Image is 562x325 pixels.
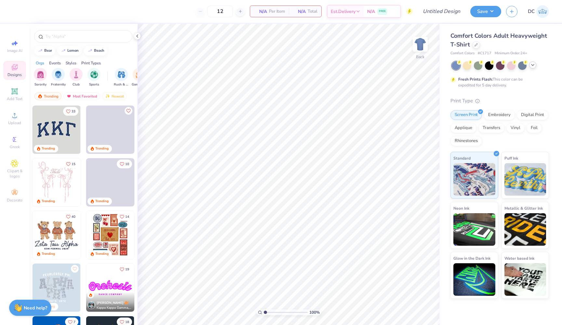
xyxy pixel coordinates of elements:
[125,107,132,115] button: Like
[117,160,132,168] button: Like
[24,305,47,311] strong: Need help?
[94,49,104,52] div: beach
[207,6,233,17] input: – –
[90,71,98,78] img: Sports Image
[269,8,285,15] span: Per Item
[42,252,55,256] div: Trending
[453,263,495,296] img: Glow in the Dark Ink
[97,301,124,305] span: [PERSON_NAME]
[504,205,543,212] span: Metallic & Glitter Ink
[10,144,20,149] span: Greek
[71,265,79,273] button: Like
[379,9,386,14] span: FREE
[125,320,129,324] span: 18
[504,263,546,296] img: Water based Ink
[33,106,81,154] img: 3b9aba4f-e317-4aa7-a679-c95a879539bd
[117,265,132,274] button: Like
[453,163,495,196] img: Standard
[450,32,547,48] span: Comfort Colors Adult Heavyweight T-Shirt
[117,212,132,221] button: Like
[73,71,80,78] img: Club Image
[132,68,147,87] div: filter for Game Day
[51,68,66,87] button: filter button
[44,49,52,52] div: bear
[63,212,78,221] button: Like
[453,255,490,262] span: Glow in the Dark Ink
[458,76,538,88] div: This color can be expedited for 5 day delivery.
[72,215,75,218] span: 40
[63,92,100,100] div: Most Favorited
[36,60,44,66] div: Orgs
[89,82,99,87] span: Sports
[33,211,81,259] img: a3be6b59-b000-4a72-aad0-0c575b892a6b
[458,77,493,82] strong: Fresh Prints Flash:
[495,51,527,56] span: Minimum Order: 24 +
[450,123,476,133] div: Applique
[293,8,306,15] span: N/A
[45,33,128,40] input: Try "Alpha"
[80,264,128,312] img: a3f22b06-4ee5-423c-930f-667ff9442f68
[125,215,129,218] span: 14
[34,82,47,87] span: Sorority
[37,71,44,78] img: Sorority Image
[254,8,267,15] span: N/A
[309,309,320,315] span: 100 %
[57,46,82,56] button: lemon
[367,8,375,15] span: N/A
[67,49,79,52] div: lemon
[450,136,482,146] div: Rhinestones
[66,60,76,66] div: Styles
[124,300,129,305] img: topCreatorCrown.gif
[38,49,43,53] img: trend_line.gif
[42,146,55,151] div: Trending
[308,8,317,15] span: Total
[517,110,548,120] div: Digital Print
[73,82,80,87] span: Club
[49,60,61,66] div: Events
[528,5,549,18] a: DC
[37,94,43,98] img: trending.gif
[470,6,501,17] button: Save
[528,8,535,15] span: DC
[450,97,549,105] div: Print Type
[7,198,22,203] span: Decorate
[87,68,100,87] button: filter button
[134,211,182,259] img: b0e5e834-c177-467b-9309-b33acdc40f03
[70,68,83,87] button: filter button
[504,255,534,262] span: Water based Ink
[34,92,61,100] div: Trending
[72,162,75,166] span: 15
[453,155,471,162] span: Standard
[86,211,134,259] img: 6de2c09e-6ade-4b04-8ea6-6dac27e4729e
[331,8,355,15] span: Est. Delivery
[33,158,81,206] img: 83dda5b0-2158-48ca-832c-f6b4ef4c4536
[63,107,78,116] button: Like
[136,71,143,78] img: Game Day Image
[478,123,504,133] div: Transfers
[80,158,128,206] img: d12a98c7-f0f7-4345-bf3a-b9f1b718b86e
[7,96,22,101] span: Add Text
[7,48,22,53] span: Image AI
[86,264,134,312] img: e5c25cba-9be7-456f-8dc7-97e2284da968
[125,162,129,166] span: 10
[102,92,127,100] div: Newest
[114,68,129,87] div: filter for Rush & Bid
[506,123,525,133] div: Vinyl
[80,211,128,259] img: d12c9beb-9502-45c7-ae94-40b97fdd6040
[414,38,427,51] img: Back
[51,82,66,87] span: Fraternity
[536,5,549,18] img: Devyn Cooper
[478,51,491,56] span: # C1717
[66,94,72,98] img: most_fav.gif
[33,264,81,312] img: 5a4b4175-9e88-49c8-8a23-26d96782ddc6
[504,163,546,196] img: Puff Ink
[80,106,128,154] img: edfb13fc-0e43-44eb-bea2-bf7fc0dd67f9
[87,301,95,309] img: Avatar
[87,49,93,53] img: trend_line.gif
[134,264,182,312] img: 190a3832-2857-43c9-9a52-6d493f4406b1
[7,72,22,77] span: Designs
[453,205,469,212] span: Neon Ink
[484,110,515,120] div: Embroidery
[453,213,495,246] img: Neon Ink
[527,123,542,133] div: Foil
